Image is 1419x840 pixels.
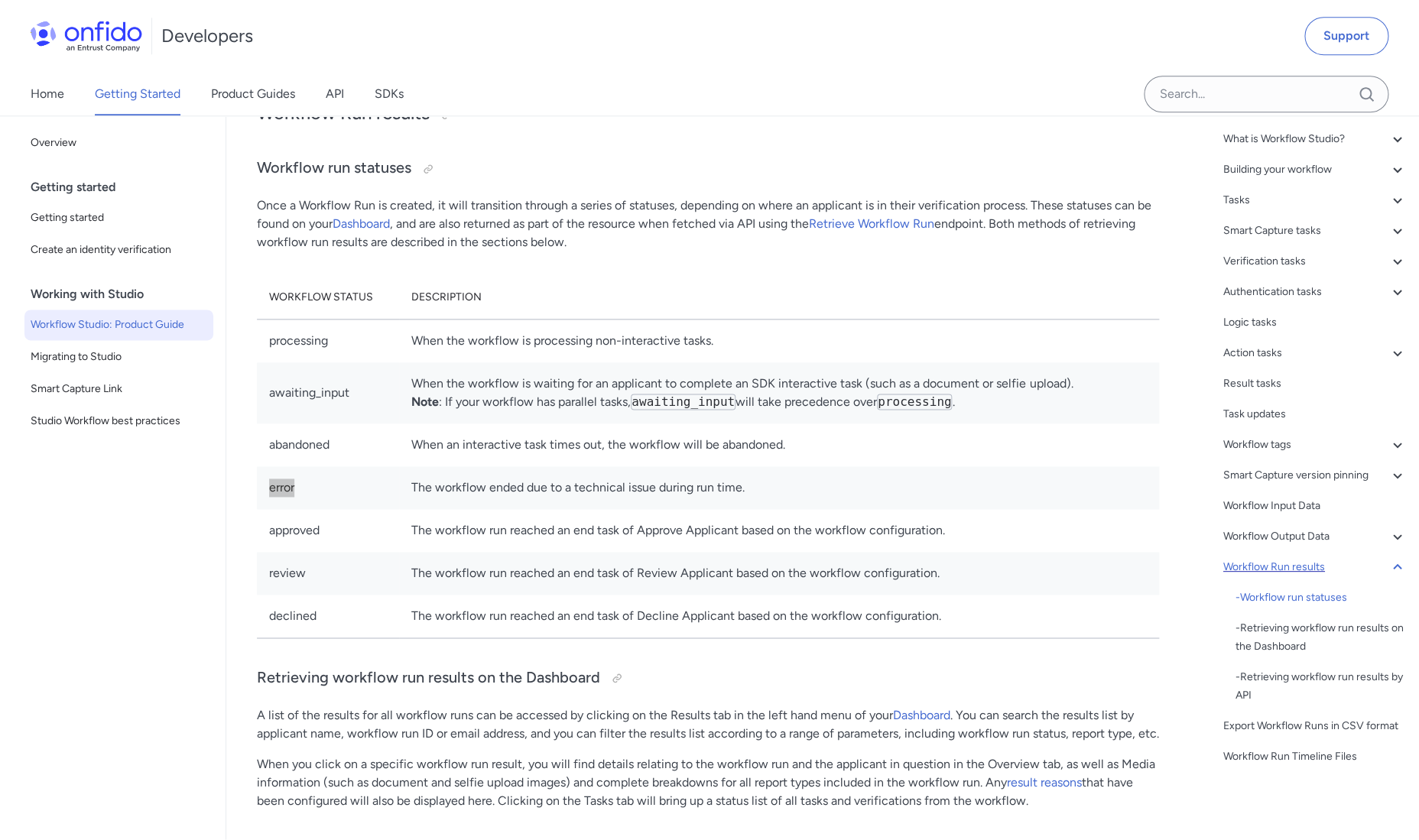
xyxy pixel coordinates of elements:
[1223,314,1407,332] a: Logic tasks
[1223,528,1407,546] a: Workflow Output Data
[1223,253,1407,271] a: Verification tasks
[1223,161,1407,180] a: Building your workflow
[809,217,934,232] a: Retrieve Workflow Run
[31,135,207,153] span: Overview
[31,242,207,260] span: Create an identity verification
[1236,669,1407,705] a: -Retrieving workflow run results by API
[333,217,390,232] a: Dashboard
[1223,131,1407,149] a: What is Workflow Studio?
[1223,284,1407,302] a: Authentication tasks
[399,595,1159,639] td: The workflow run reached an end task of Decline Applicant based on the workflow configuration.
[31,349,207,367] span: Migrating to Studio
[326,73,344,116] a: API
[31,316,207,335] span: Workflow Studio: Product Guide
[31,413,207,431] span: Studio Workflow best practices
[24,128,213,159] a: Overview
[1223,436,1407,455] a: Workflow tags
[257,424,399,467] td: abandoned
[257,666,1159,691] h3: Retrieving workflow run results on the Dashboard
[399,277,1159,320] th: Description
[257,157,1159,182] h3: Workflow run statuses
[399,320,1159,364] td: When the workflow is processing non-interactive tasks.
[1223,192,1407,210] a: Tasks
[24,407,213,437] a: Studio Workflow best practices
[257,706,1159,743] p: A list of the results for all workflow runs can be accessed by clicking on the Results tab in the...
[1236,669,1407,705] div: - Retrieving workflow run results by API
[24,375,213,405] a: Smart Capture Link
[877,394,952,410] code: processing
[1223,467,1407,485] a: Smart Capture version pinning
[1223,375,1407,394] a: Result tasks
[375,73,404,116] a: SDKs
[257,510,399,553] td: approved
[399,467,1159,510] td: The workflow ended due to a technical issue during run time.
[1236,589,1407,608] a: -Workflow run statuses
[257,197,1159,252] p: Once a Workflow Run is created, it will transition through a series of statuses, depending on whe...
[1223,345,1407,363] a: Action tasks
[411,395,439,410] strong: Note
[31,209,207,228] span: Getting started
[1236,589,1407,608] div: - Workflow run statuses
[1236,620,1407,657] div: - Retrieving workflow run results on the Dashboard
[399,510,1159,553] td: The workflow run reached an end task of Approve Applicant based on the workflow configuration.
[31,381,207,399] span: Smart Capture Link
[95,73,180,116] a: Getting Started
[893,708,950,722] a: Dashboard
[1007,775,1082,790] a: result reasons
[1223,718,1407,736] a: Export Workflow Runs in CSV format
[31,280,219,310] div: Working with Studio
[24,203,213,234] a: Getting started
[1223,748,1407,767] a: Workflow Run Timeline Files
[211,73,295,116] a: Product Guides
[399,363,1159,424] td: When the workflow is waiting for an applicant to complete an SDK interactive task (such as a docu...
[257,363,399,424] td: awaiting_input
[24,342,213,373] a: Migrating to Studio
[631,394,735,410] code: awaiting_input
[1223,406,1407,424] a: Task updates
[31,73,64,116] a: Home
[257,755,1159,810] p: When you click on a specific workflow run result, you will find details relating to the workflow ...
[1223,559,1407,577] a: Workflow Run results
[31,21,142,52] img: Onfido Logo
[399,553,1159,595] td: The workflow run reached an end task of Review Applicant based on the workflow configuration.
[24,235,213,266] a: Create an identity verification
[399,424,1159,467] td: When an interactive task times out, the workflow will be abandoned.
[1144,76,1388,113] input: Onfido search input field
[257,467,399,510] td: error
[1223,222,1407,241] a: Smart Capture tasks
[257,595,399,639] td: declined
[31,173,219,203] div: Getting started
[1304,18,1388,56] a: Support
[1236,620,1407,657] a: -Retrieving workflow run results on the Dashboard
[257,277,399,320] th: Workflow status
[257,320,399,364] td: processing
[24,310,213,341] a: Workflow Studio: Product Guide
[257,553,399,595] td: review
[1223,498,1407,516] a: Workflow Input Data
[161,24,253,49] h1: Developers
